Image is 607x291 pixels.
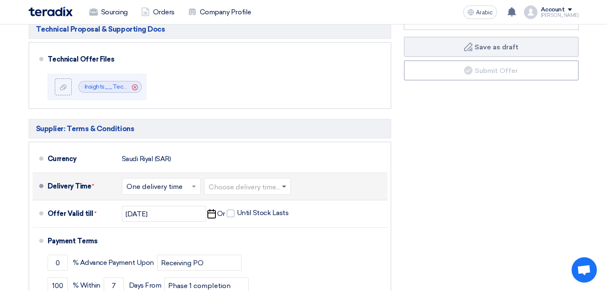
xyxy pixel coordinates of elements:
font: % Within [73,281,100,289]
font: Submit Offer [475,67,518,75]
font: Delivery Time [48,182,91,190]
button: Arabic [463,5,497,19]
font: Arabic [476,9,493,16]
font: Saudi Riyal (SAR) [122,155,171,163]
button: Save as draft [404,37,579,57]
font: Or [217,210,225,218]
input: payment-term-1 [48,255,68,271]
font: Account [541,6,565,13]
font: Sourcing [101,8,128,16]
font: Offer Valid till [48,210,94,218]
font: Currency [48,155,77,163]
font: % Advance Payment Upon [73,259,154,267]
img: profile_test.png [524,5,537,19]
font: Company Profile [200,8,251,16]
input: payment-term-2 [157,255,242,271]
input: yyyy-mm-dd [122,206,206,222]
font: Technical Proposal & Supporting Docs [36,25,165,33]
a: Open chat [572,257,597,283]
font: Technical Offer Files [48,55,115,63]
a: Insights__Technical_Proposal__Business_Continuity_Management_Services__Cenomi_1755512078726.pdf [85,83,376,90]
font: [PERSON_NAME] [541,13,579,18]
a: Orders [134,3,181,22]
font: Payment Terms [48,237,98,245]
font: Days From [129,281,161,289]
font: Save as draft [475,43,518,51]
a: Sourcing [83,3,134,22]
font: Until Stock Lasts [237,209,289,217]
img: Teradix logo [29,7,73,16]
button: Submit Offer [404,60,579,81]
font: Supplier: Terms & Conditions [36,124,134,133]
font: Orders [153,8,175,16]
